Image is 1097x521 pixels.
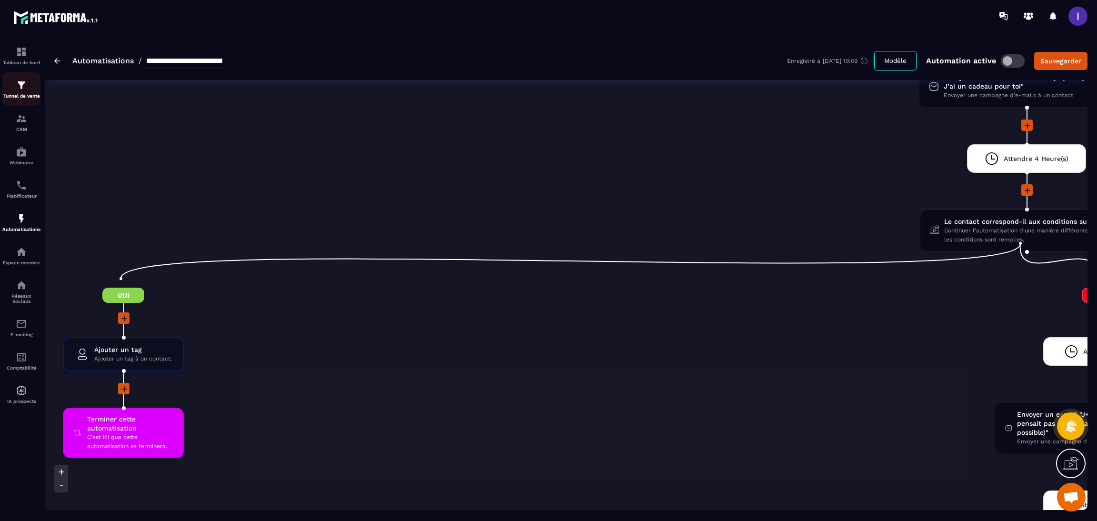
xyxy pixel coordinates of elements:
div: Enregistré à [787,57,874,65]
a: formationformationTunnel de vente [2,72,40,106]
p: Planificateur [2,193,40,199]
img: formation [16,80,27,91]
a: Ouvrir le chat [1057,483,1086,511]
a: social-networksocial-networkRéseaux Sociaux [2,272,40,311]
span: Ajouter un tag à un contact. [94,354,172,363]
p: Tunnel de vente [2,93,40,99]
a: emailemailE-mailing [2,311,40,344]
p: E-mailing [2,332,40,337]
button: Modèle [874,51,917,70]
p: Comptabilité [2,365,40,371]
p: [DATE] 10:09 [823,58,858,64]
img: formation [16,46,27,58]
span: Attendre 4 Heure(s) [1004,154,1068,163]
a: automationsautomationsWebinaire [2,139,40,172]
img: automations [16,385,27,396]
p: Tableau de bord [2,60,40,65]
img: automations [16,213,27,224]
p: Automation active [926,56,996,65]
p: Réseaux Sociaux [2,293,40,304]
span: C'est ici que cette automatisation se terminera. [87,433,174,451]
p: IA prospects [2,399,40,404]
img: scheduler [16,180,27,191]
a: automationsautomationsEspace membre [2,239,40,272]
div: Sauvegarder [1040,56,1081,66]
a: automationsautomationsAutomatisations [2,206,40,239]
img: formation [16,113,27,124]
p: Espace membre [2,260,40,265]
img: automations [16,146,27,158]
span: Oui [102,288,144,303]
button: Sauvegarder [1034,52,1087,70]
a: formationformationTableau de bord [2,39,40,72]
a: schedulerschedulerPlanificateur [2,172,40,206]
a: Automatisations [72,56,134,65]
img: logo [13,9,99,26]
img: accountant [16,351,27,363]
img: email [16,318,27,330]
img: social-network [16,280,27,291]
span: Terminer cette automatisation [87,415,174,433]
p: Webinaire [2,160,40,165]
img: arrow [54,58,60,64]
span: Ajouter un tag [94,345,172,354]
img: automations [16,246,27,258]
p: CRM [2,127,40,132]
p: Automatisations [2,227,40,232]
span: / [139,56,142,65]
a: formationformationCRM [2,106,40,139]
a: accountantaccountantComptabilité [2,344,40,378]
